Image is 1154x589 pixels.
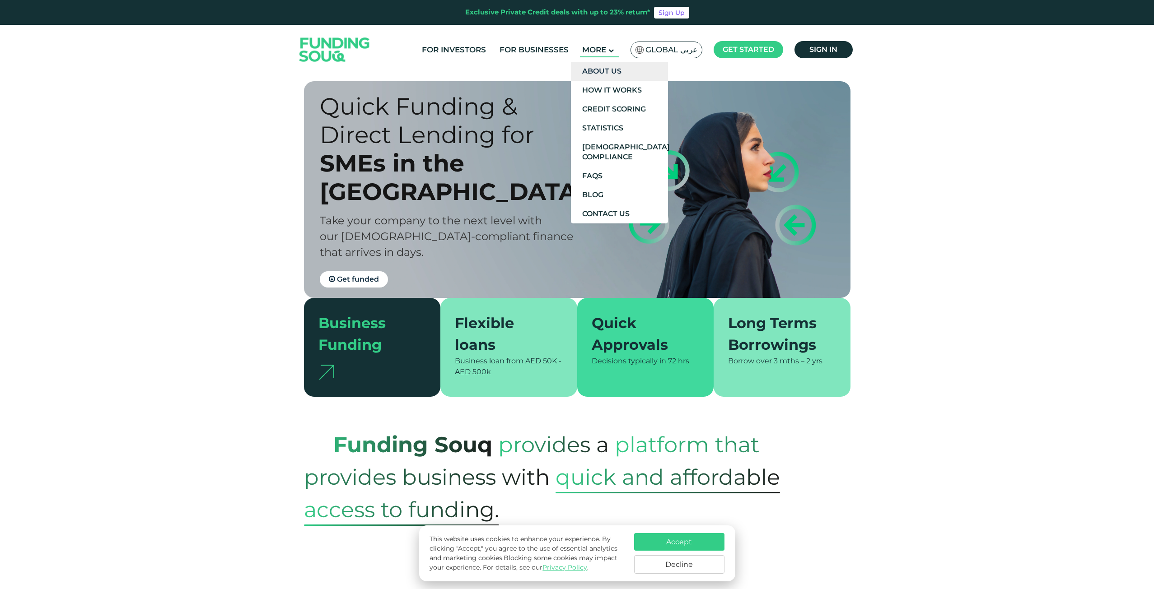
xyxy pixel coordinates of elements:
[320,271,388,288] a: Get funded
[571,62,668,81] a: About Us
[318,312,416,356] div: Business Funding
[809,45,837,54] span: Sign in
[592,312,689,356] div: Quick Approvals
[654,7,689,19] a: Sign Up
[542,563,587,571] a: Privacy Policy
[582,45,606,54] span: More
[634,555,724,574] button: Decline
[483,563,589,571] span: For details, see our .
[728,357,772,365] span: Borrow over
[333,431,492,458] strong: Funding Souq
[320,214,574,259] span: Take your company to the next level with our [DEMOGRAPHIC_DATA]-compliant finance that arrives in...
[498,422,609,467] span: provides a
[430,554,617,571] span: Blocking some cookies may impact your experience.
[571,119,668,138] a: Statistics
[318,365,334,380] img: arrow
[592,357,666,365] span: Decisions typically in
[430,534,625,572] p: This website uses cookies to enhance your experience. By clicking "Accept," you agree to the use ...
[455,312,552,356] div: Flexible loans
[497,42,571,57] a: For Businesses
[455,357,523,365] span: Business loan from
[571,167,668,186] a: FAQs
[320,149,593,206] div: SMEs in the [GEOGRAPHIC_DATA]
[794,41,853,58] a: Sign in
[304,422,759,499] span: platform that provides business with
[304,493,499,526] span: access to funding.
[571,186,668,204] a: Blog
[571,81,668,100] a: How It Works
[774,357,822,365] span: 3 mths – 2 yrs
[465,7,650,18] div: Exclusive Private Credit deals with up to 23% return*
[571,138,668,167] a: [DEMOGRAPHIC_DATA] Compliance
[556,461,780,493] span: quick and affordable
[723,45,774,54] span: Get started
[668,357,689,365] span: 72 hrs
[645,45,697,55] span: Global عربي
[337,275,379,283] span: Get funded
[728,312,825,356] div: Long Terms Borrowings
[571,204,668,223] a: Contact Us
[634,533,724,551] button: Accept
[320,92,593,149] div: Quick Funding & Direct Lending for
[635,46,644,54] img: SA Flag
[290,27,379,73] img: Logo
[571,100,668,119] a: Credit Scoring
[420,42,488,57] a: For Investors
